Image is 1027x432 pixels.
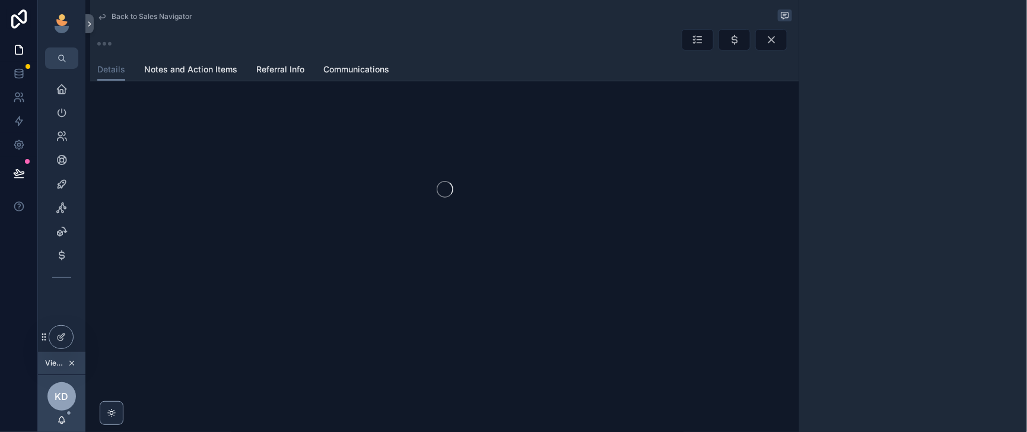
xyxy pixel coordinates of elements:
span: Referral Info [256,63,304,75]
div: scrollable content [38,69,85,304]
span: Notes and Action Items [144,63,237,75]
img: App logo [52,14,71,33]
a: Details [97,59,125,81]
span: KD [55,389,69,404]
span: Details [97,63,125,75]
a: Notes and Action Items [144,59,237,82]
a: Referral Info [256,59,304,82]
a: Back to Sales Navigator [97,12,192,21]
span: Back to Sales Navigator [112,12,192,21]
span: Communications [323,63,389,75]
a: Communications [323,59,389,82]
span: Viewing as [PERSON_NAME] [45,358,65,368]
